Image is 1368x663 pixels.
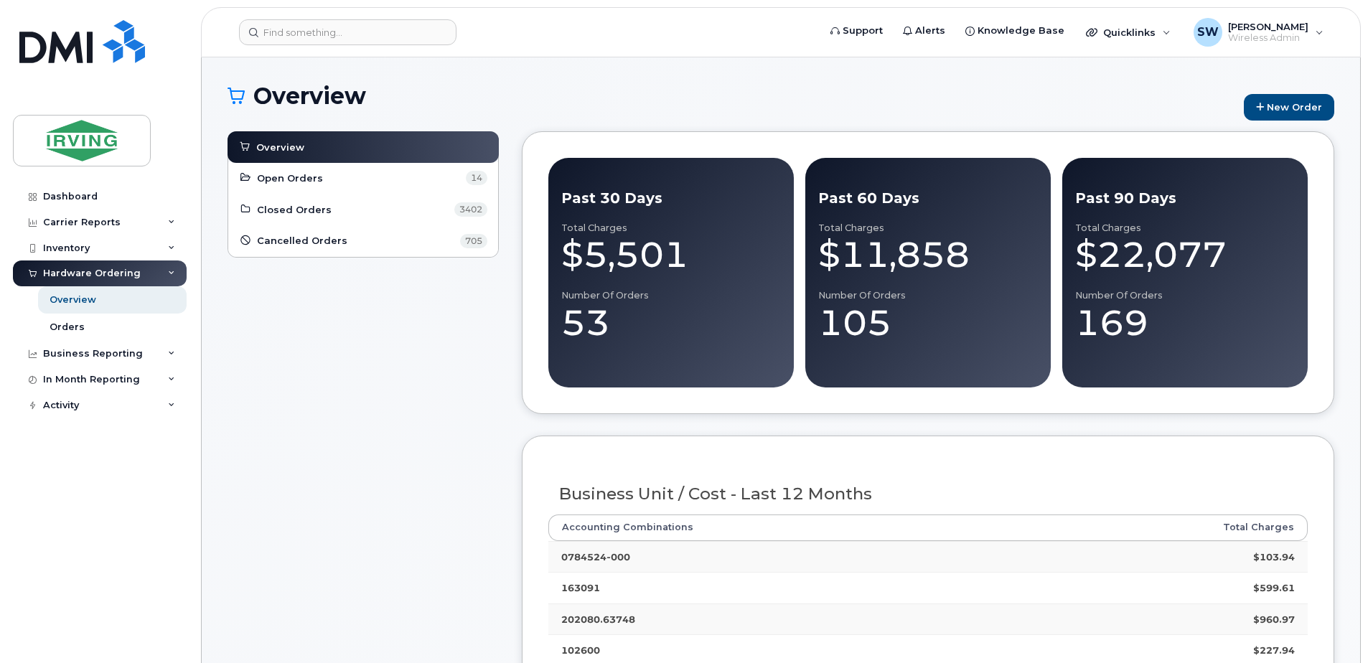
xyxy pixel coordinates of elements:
span: Cancelled Orders [257,234,347,248]
div: Number of Orders [1075,290,1295,301]
div: $22,077 [1075,233,1295,276]
div: Past 30 Days [561,188,781,209]
div: $5,501 [561,233,781,276]
div: 105 [818,301,1038,344]
div: Past 60 Days [818,188,1038,209]
th: Total Charges [1044,514,1308,540]
h3: Business Unit / Cost - Last 12 Months [559,485,1298,503]
strong: $227.94 [1253,644,1295,656]
div: 169 [1075,301,1295,344]
strong: 202080.63748 [561,613,635,625]
span: Open Orders [257,171,323,185]
h1: Overview [228,83,1237,108]
span: Closed Orders [257,203,332,217]
div: Past 90 Days [1075,188,1295,209]
div: Total Charges [1075,222,1295,234]
strong: $103.94 [1253,551,1295,563]
span: 705 [460,234,487,248]
div: Total Charges [561,222,781,234]
div: Number of Orders [818,290,1038,301]
strong: 102600 [561,644,600,656]
strong: $960.97 [1253,613,1295,625]
a: Open Orders 14 [239,169,487,187]
a: Closed Orders 3402 [239,201,487,218]
span: 14 [466,171,487,185]
div: Number of Orders [561,290,781,301]
a: New Order [1244,94,1334,121]
div: 53 [561,301,781,344]
strong: $599.61 [1253,582,1295,593]
span: Overview [256,141,304,154]
a: Cancelled Orders 705 [239,232,487,250]
strong: 0784524-000 [561,551,630,563]
div: $11,858 [818,233,1038,276]
div: Total Charges [818,222,1038,234]
th: Accounting Combinations [548,514,1044,540]
a: Overview [238,138,488,156]
strong: 163091 [561,582,600,593]
span: 3402 [454,202,487,217]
